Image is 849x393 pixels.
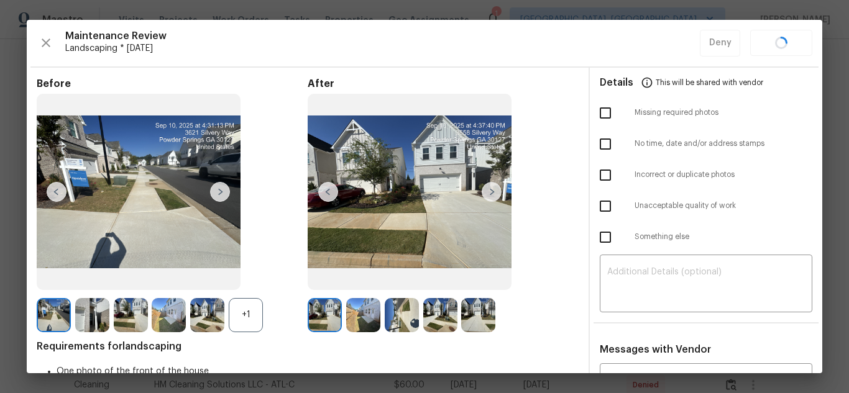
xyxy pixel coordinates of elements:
img: left-chevron-button-url [47,182,67,202]
span: Incorrect or duplicate photos [635,169,812,180]
span: Details [600,68,633,97]
div: Incorrect or duplicate photos [590,160,822,191]
span: This will be shared with vendor [656,68,763,97]
div: Unacceptable quality of work [590,191,822,222]
li: One photo of the front of the house [57,365,579,377]
span: Something else [635,232,812,242]
img: left-chevron-button-url [318,182,338,202]
span: Requirements for landscaping [37,340,579,353]
div: Missing required photos [590,97,822,129]
span: Missing required photos [635,107,812,118]
img: right-chevron-button-url [210,182,230,202]
div: No time, date and/or address stamps [590,129,822,160]
span: No time, date and/or address stamps [635,138,812,149]
span: Before [37,78,308,90]
span: Landscaping * [DATE] [65,42,700,55]
span: After [308,78,579,90]
div: +1 [229,298,263,332]
div: Something else [590,222,822,253]
span: Maintenance Review [65,30,700,42]
span: Unacceptable quality of work [635,201,812,211]
img: right-chevron-button-url [482,182,502,202]
span: Messages with Vendor [600,345,711,355]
